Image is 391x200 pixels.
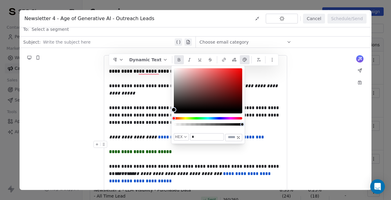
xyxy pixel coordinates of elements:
[327,14,367,23] button: Schedule/Send
[31,26,69,32] span: Select a segment
[24,15,154,22] span: Newsletter 4 - Age of Generative AI - Outreach Leads
[23,26,29,32] span: To:
[199,39,249,45] span: Choose email category
[370,179,385,194] div: Open Intercom Messenger
[174,117,242,120] div: Hue
[174,123,242,126] div: Alpha
[23,39,41,47] span: Subject:
[127,55,170,64] button: Dynamic Text
[303,14,325,23] button: Cancel
[174,68,242,110] div: Color
[174,133,189,141] button: HEX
